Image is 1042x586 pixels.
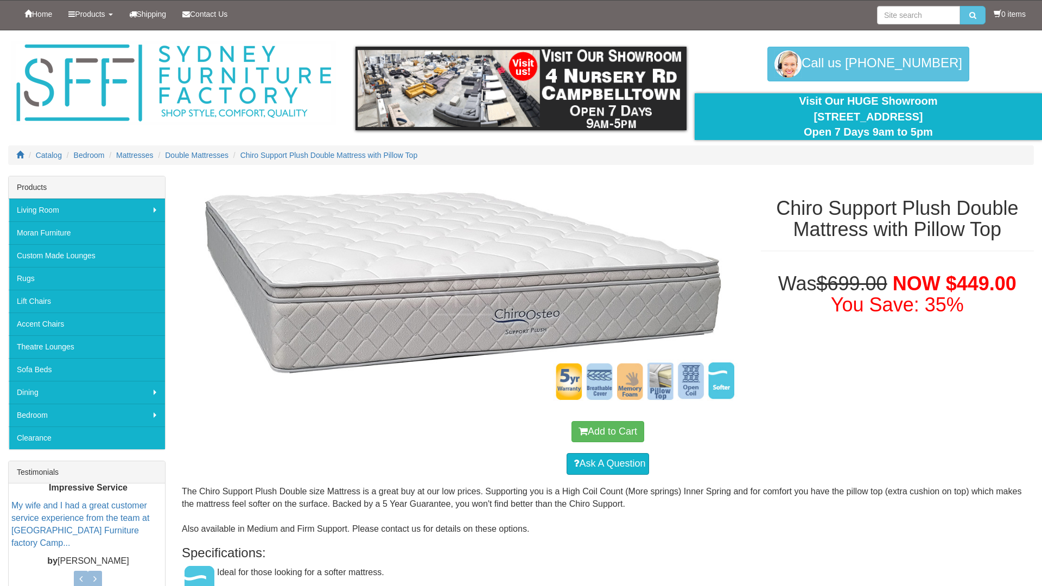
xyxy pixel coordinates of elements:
a: Dining [9,381,165,404]
input: Site search [877,6,960,24]
a: Sofa Beds [9,358,165,381]
button: Add to Cart [571,421,644,443]
h1: Was [761,273,1034,316]
a: Lift Chairs [9,290,165,313]
a: Bedroom [9,404,165,426]
a: Contact Us [174,1,236,28]
a: Clearance [9,426,165,449]
a: Home [16,1,60,28]
a: Mattresses [116,151,153,160]
a: Shipping [121,1,175,28]
h1: Chiro Support Plush Double Mattress with Pillow Top [761,198,1034,240]
font: You Save: 35% [831,294,964,316]
span: Home [32,10,52,18]
a: My wife and I had a great customer service experience from the team at [GEOGRAPHIC_DATA] Furnitur... [11,501,149,548]
span: Contact Us [190,10,227,18]
li: 0 items [994,9,1026,20]
h3: Specifications: [182,546,1034,560]
a: Chiro Support Plush Double Mattress with Pillow Top [240,151,418,160]
a: Ask A Question [567,453,649,475]
a: Living Room [9,199,165,221]
span: Shipping [137,10,167,18]
a: Catalog [36,151,62,160]
a: Bedroom [74,151,105,160]
img: Sydney Furniture Factory [11,41,336,125]
a: Double Mattresses [165,151,228,160]
b: by [47,556,58,565]
div: Products [9,176,165,199]
span: NOW $449.00 [893,272,1016,295]
div: Visit Our HUGE Showroom [STREET_ADDRESS] Open 7 Days 9am to 5pm [703,93,1034,140]
a: Products [60,1,120,28]
b: Impressive Service [49,483,128,493]
p: [PERSON_NAME] [11,555,165,568]
a: Accent Chairs [9,313,165,335]
div: Testimonials [9,461,165,483]
a: Moran Furniture [9,221,165,244]
img: showroom.gif [355,47,687,130]
span: Products [75,10,105,18]
a: Theatre Lounges [9,335,165,358]
a: Rugs [9,267,165,290]
a: Custom Made Lounges [9,244,165,267]
del: $699.00 [817,272,887,295]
